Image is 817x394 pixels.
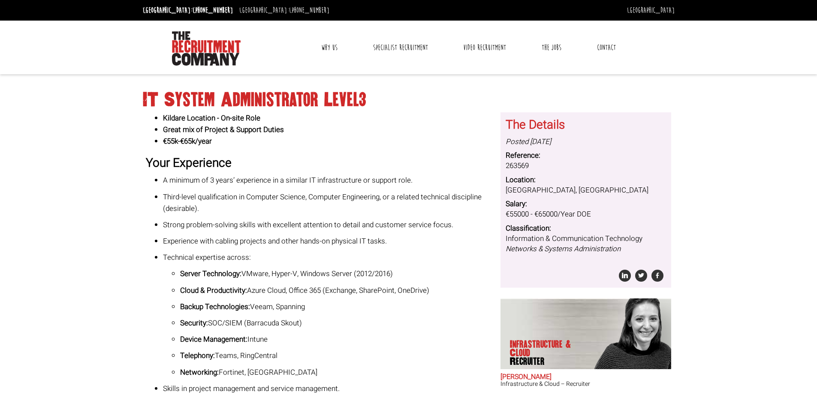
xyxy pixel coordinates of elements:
a: Why Us [315,37,344,58]
dd: 263569 [506,161,666,171]
a: The Jobs [535,37,568,58]
li: [GEOGRAPHIC_DATA]: [141,3,235,17]
p: Teams, RingCentral [180,350,494,361]
p: A minimum of 3 years’ experience in a similar IT infrastructure or support role. [163,174,494,186]
p: Fortinet, [GEOGRAPHIC_DATA] [180,367,494,378]
i: Networks & Systems Administration [506,244,621,254]
p: Experience with cabling projects and other hands-on physical IT tasks. [163,235,494,247]
a: Specialist Recruitment [367,37,434,58]
strong: Telephony: [180,350,215,361]
p: Technical expertise across: [163,252,494,263]
i: Posted [DATE] [506,136,551,147]
a: [PHONE_NUMBER] [289,6,329,15]
p: Third-level qualification in Computer Science, Computer Engineering, or a related technical disci... [163,191,494,214]
a: Video Recruitment [457,37,513,58]
p: VMware, Hyper-V, Windows Server (2012/2016) [180,268,494,280]
p: SOC/SIEM (Barracuda Skout) [180,317,494,329]
strong: Cloud & Productivity: [180,285,247,296]
strong: Great mix of Project & Support Duties [163,124,284,135]
h1: IT System Administrator Level3 [143,92,675,108]
h2: [PERSON_NAME] [500,373,671,381]
dt: Classification: [506,223,666,234]
li: [GEOGRAPHIC_DATA]: [237,3,332,17]
img: The Recruitment Company [172,31,241,66]
strong: Networking: [180,367,219,378]
h3: Infrastructure & Cloud – Recruiter [500,381,671,387]
img: Sara O'Toole does Infrastructure & Cloud Recruiter [589,298,671,369]
strong: Server Technology: [180,268,241,279]
strong: Security: [180,318,208,328]
dd: Information & Communication Technology [506,234,666,255]
h3: The Details [506,119,666,132]
dd: €55000 - €65000/Year DOE [506,209,666,220]
a: [PHONE_NUMBER] [193,6,233,15]
p: Infrastructure & Cloud [510,340,576,366]
strong: Your Experience [146,154,232,172]
a: [GEOGRAPHIC_DATA] [627,6,675,15]
p: Intune [180,334,494,345]
strong: €55k-€65k/year [163,136,212,147]
dt: Location: [506,175,666,185]
p: Azure Cloud, Office 365 (Exchange, SharePoint, OneDrive) [180,285,494,296]
a: Contact [591,37,622,58]
p: Strong problem-solving skills with excellent attention to detail and customer service focus. [163,219,494,231]
dd: [GEOGRAPHIC_DATA], [GEOGRAPHIC_DATA] [506,185,666,195]
strong: Kildare Location - On-site Role [163,113,260,123]
strong: Backup Technologies: [180,301,250,312]
span: Recruiter [510,357,576,366]
dt: Salary: [506,199,666,209]
p: Veeam, Spanning [180,301,494,313]
dt: Reference: [506,150,666,161]
strong: Device Management: [180,334,247,345]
